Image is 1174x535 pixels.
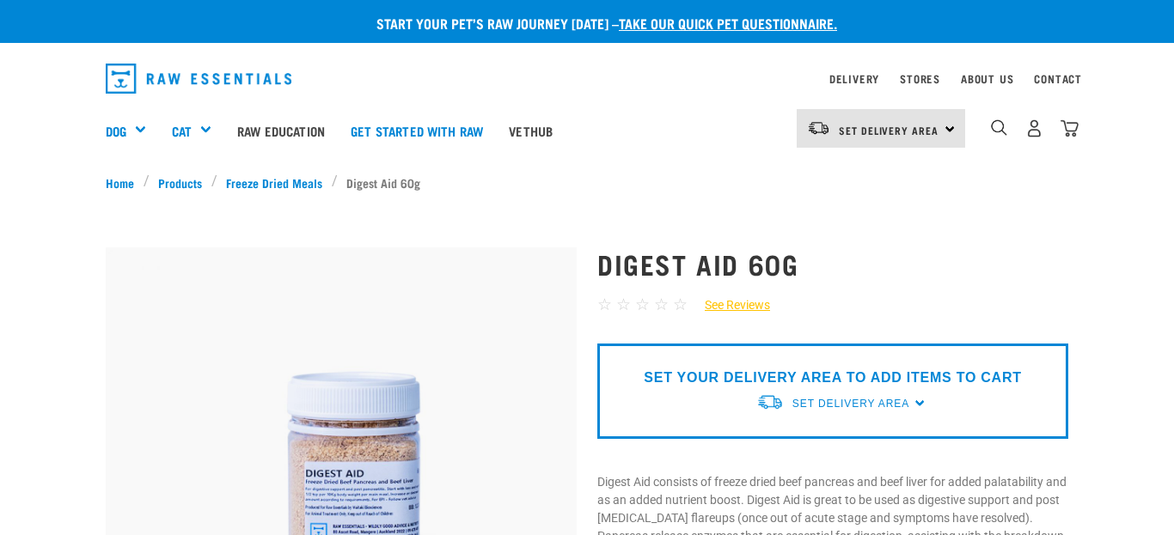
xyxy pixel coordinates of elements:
p: SET YOUR DELIVERY AREA TO ADD ITEMS TO CART [644,368,1021,388]
a: Products [150,173,211,192]
nav: breadcrumbs [106,173,1068,192]
a: Freeze Dried Meals [217,173,332,192]
span: ☆ [616,295,631,314]
a: Delivery [829,76,879,82]
span: ☆ [654,295,669,314]
span: ☆ [673,295,688,314]
span: ☆ [635,295,650,314]
span: Set Delivery Area [792,398,909,410]
a: About Us [961,76,1013,82]
a: See Reviews [688,296,770,314]
img: home-icon-1@2x.png [991,119,1007,136]
h1: Digest Aid 60g [597,248,1068,279]
img: Raw Essentials Logo [106,64,291,94]
a: Dog [106,121,126,141]
a: Stores [900,76,940,82]
img: home-icon@2x.png [1061,119,1079,137]
img: van-moving.png [756,393,784,411]
nav: dropdown navigation [92,57,1082,100]
a: Home [106,173,144,192]
img: user.png [1025,119,1043,137]
a: Contact [1034,76,1082,82]
a: Get started with Raw [338,96,496,165]
span: ☆ [597,295,612,314]
a: Raw Education [224,96,338,165]
a: Vethub [496,96,566,165]
span: Set Delivery Area [839,127,939,133]
a: Cat [172,121,192,141]
img: van-moving.png [807,120,830,136]
a: take our quick pet questionnaire. [619,19,837,27]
